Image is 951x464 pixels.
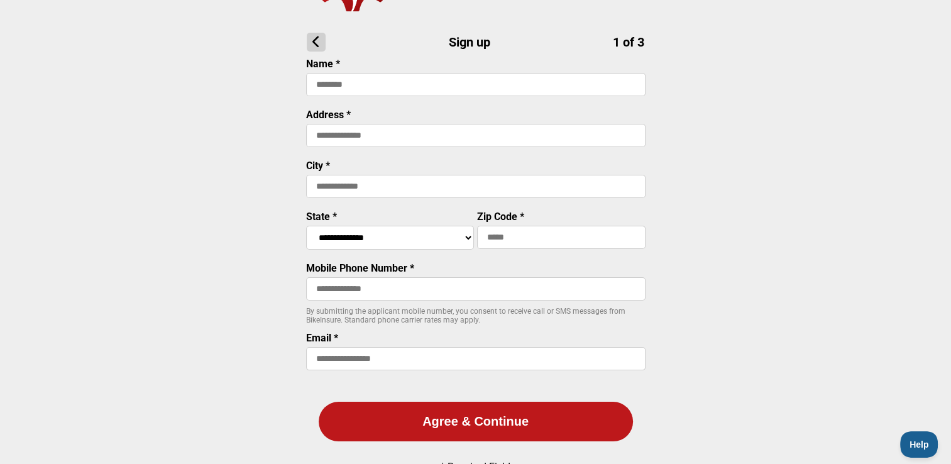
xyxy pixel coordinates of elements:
[306,58,340,70] label: Name *
[306,307,646,324] p: By submitting the applicant mobile number, you consent to receive call or SMS messages from BikeI...
[306,160,330,172] label: City *
[306,109,351,121] label: Address *
[306,211,337,223] label: State *
[900,431,938,458] iframe: Toggle Customer Support
[613,35,644,50] span: 1 of 3
[319,402,633,441] button: Agree & Continue
[307,33,644,52] h1: Sign up
[306,332,338,344] label: Email *
[306,262,414,274] label: Mobile Phone Number *
[477,211,524,223] label: Zip Code *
